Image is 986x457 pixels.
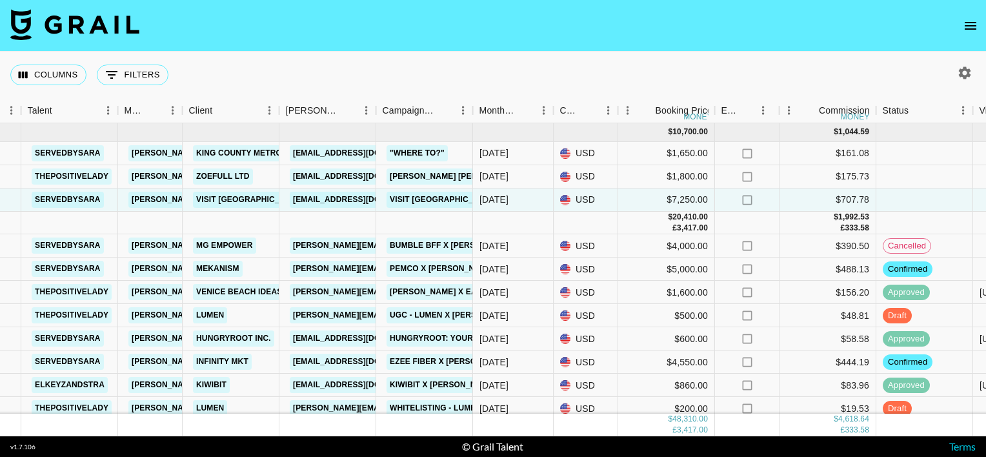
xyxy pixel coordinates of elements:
div: £ [841,223,845,234]
button: Sort [909,101,927,119]
div: 20,410.00 [672,212,708,223]
button: Sort [52,101,70,119]
button: Menu [454,101,473,120]
a: Lumen [193,307,227,323]
a: servedbysara [32,192,104,208]
div: Currency [554,98,618,123]
a: Bumble BFF X [PERSON_NAME] [387,238,520,254]
div: 3,417.00 [677,425,708,436]
a: servedbysara [32,261,104,277]
a: [PERSON_NAME][EMAIL_ADDRESS][PERSON_NAME][DOMAIN_NAME] [128,354,405,370]
div: 1,992.53 [838,212,869,223]
div: v 1.7.106 [10,443,35,451]
a: Lumen [193,400,227,416]
div: $ [668,414,672,425]
a: servedbysara [32,238,104,254]
button: Menu [357,101,376,120]
a: [PERSON_NAME][EMAIL_ADDRESS][PERSON_NAME][DOMAIN_NAME] [128,377,405,393]
div: Oct '25 [479,356,508,369]
a: [EMAIL_ADDRESS][DOMAIN_NAME] [290,192,434,208]
div: Oct '25 [479,402,508,415]
div: [PERSON_NAME] [286,98,339,123]
a: Hungryroot Inc. [193,330,274,347]
div: $200.00 [618,397,715,420]
div: 3,417.00 [677,223,708,234]
a: UGC - Lumen X [PERSON_NAME] [387,307,521,323]
a: [PERSON_NAME][EMAIL_ADDRESS][PERSON_NAME][DOMAIN_NAME] [128,400,405,416]
div: $860.00 [618,374,715,397]
button: Sort [145,101,163,119]
a: [PERSON_NAME][EMAIL_ADDRESS][PERSON_NAME][DOMAIN_NAME] [128,330,405,347]
div: Oct '25 [479,379,508,392]
div: © Grail Talent [462,440,523,453]
button: Menu [260,101,279,120]
div: Talent [28,98,52,123]
a: [PERSON_NAME][EMAIL_ADDRESS][DOMAIN_NAME] [290,400,500,416]
a: thepositivelady [32,307,112,323]
a: [PERSON_NAME][EMAIL_ADDRESS][DOMAIN_NAME] [290,307,500,323]
button: Show filters [97,65,168,85]
a: [EMAIL_ADDRESS][DOMAIN_NAME] [290,168,434,185]
div: 10,700.00 [672,127,708,137]
div: £ [672,223,677,234]
div: $156.20 [780,281,876,304]
a: Venice Beach Ideas, Inc. [193,284,306,300]
span: approved [883,333,930,345]
button: Menu [99,101,118,120]
div: USD [554,188,618,212]
div: Currency [560,98,581,123]
div: $600.00 [618,327,715,350]
div: Nov '25 [479,193,508,206]
a: Mekanism [193,261,243,277]
a: PemCo X [PERSON_NAME] [387,261,498,277]
a: [EMAIL_ADDRESS][DOMAIN_NAME] [290,145,434,161]
span: draft [883,403,912,415]
span: approved [883,287,930,299]
div: $4,550.00 [618,350,715,374]
a: MG Empower [193,238,256,254]
button: Select columns [10,65,86,85]
a: Kiwibit X [PERSON_NAME] [387,377,499,393]
a: Infinity Mkt [193,354,252,370]
a: thepositivelady [32,400,112,416]
a: [PERSON_NAME][EMAIL_ADDRESS][PERSON_NAME][DOMAIN_NAME] [128,192,405,208]
a: Kiwibit [193,377,230,393]
div: $175.73 [780,165,876,188]
span: draft [883,310,912,322]
div: 1,044.59 [838,127,869,137]
div: USD [554,234,618,258]
div: Oct '25 [479,286,508,299]
a: elkeyzandstra [32,377,108,393]
button: Sort [516,101,534,119]
div: 48,310.00 [672,414,708,425]
span: approved [883,380,930,392]
a: [EMAIL_ADDRESS][DOMAIN_NAME] [290,377,434,393]
div: 333.58 [845,223,869,234]
div: Status [876,98,973,123]
div: Oct '25 [479,239,508,252]
a: Visit [GEOGRAPHIC_DATA] [193,192,306,208]
div: Client [183,98,279,123]
button: Sort [581,101,599,119]
div: Month Due [473,98,554,123]
a: [EMAIL_ADDRESS][DOMAIN_NAME] [290,354,434,370]
div: USD [554,374,618,397]
span: confirmed [883,263,932,276]
div: USD [554,397,618,420]
button: Menu [618,101,638,120]
div: money [683,113,712,121]
button: Menu [599,101,618,120]
div: $ [834,212,838,223]
div: $4,000.00 [618,234,715,258]
div: $444.19 [780,350,876,374]
a: servedbysara [32,145,104,161]
div: Commission [819,98,870,123]
div: Expenses: Remove Commission? [721,98,739,123]
button: Menu [954,101,973,120]
a: [PERSON_NAME][EMAIL_ADDRESS][PERSON_NAME][DOMAIN_NAME] [290,261,567,277]
a: [PERSON_NAME] [PERSON_NAME] - 3 Month [387,168,570,185]
div: $5,000.00 [618,258,715,281]
div: £ [841,425,845,436]
div: $1,650.00 [618,142,715,165]
div: $58.58 [780,327,876,350]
